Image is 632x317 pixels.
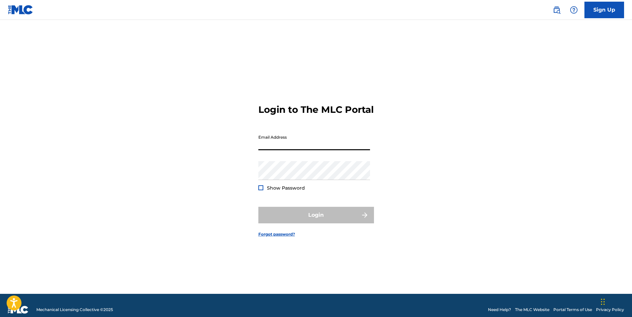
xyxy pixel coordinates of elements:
[515,307,549,313] a: The MLC Website
[8,5,33,15] img: MLC Logo
[567,3,580,17] div: Help
[267,185,305,191] span: Show Password
[258,104,374,115] h3: Login to The MLC Portal
[601,292,605,312] div: Drag
[584,2,624,18] a: Sign Up
[36,307,113,313] span: Mechanical Licensing Collective © 2025
[599,285,632,317] iframe: Chat Widget
[553,307,592,313] a: Portal Terms of Use
[488,307,511,313] a: Need Help?
[8,306,28,314] img: logo
[553,6,561,14] img: search
[258,231,295,237] a: Forgot password?
[570,6,578,14] img: help
[596,307,624,313] a: Privacy Policy
[550,3,563,17] a: Public Search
